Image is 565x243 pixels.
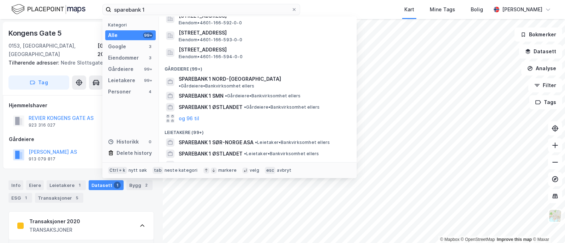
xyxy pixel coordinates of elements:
div: Transaksjoner 2020 [29,217,80,226]
span: [STREET_ADDRESS] [179,45,348,54]
div: Info [8,180,23,190]
span: Gårdeiere • Bankvirksomhet ellers [244,104,320,110]
span: Gårdeiere • Bankvirksomhet ellers [225,93,301,99]
span: SPAREBANK 1 SMN [179,161,224,169]
button: Tags [529,95,562,109]
div: Kategori [108,22,156,28]
span: Eiendom • 4601-166-594-0-0 [179,54,243,60]
div: Bolig [471,5,483,14]
div: 923 316 027 [29,122,55,128]
div: markere [218,168,237,173]
div: Alle [108,31,118,40]
span: Tilhørende adresser: [8,60,61,66]
span: • [255,140,257,145]
div: Kongens Gate 5 [8,28,63,39]
button: Tag [8,75,69,90]
div: Eiendommer [108,54,139,62]
iframe: Chat Widget [530,209,565,243]
div: nytt søk [129,168,147,173]
div: 0 [147,139,153,145]
div: Mine Tags [430,5,455,14]
div: Delete history [117,149,152,157]
span: • [244,104,246,110]
div: Gårdeiere [9,135,154,144]
button: Datasett [519,44,562,59]
div: [PERSON_NAME] [502,5,542,14]
div: Hjemmelshaver [9,101,154,110]
div: ESG [8,193,32,203]
div: 2 [143,182,150,189]
div: 1 [76,182,83,189]
div: Bygg [126,180,153,190]
div: Leietakere [47,180,86,190]
div: esc [265,167,276,174]
div: Datasett [89,180,124,190]
div: 99+ [143,78,153,83]
span: Leietaker • Bankvirksomhet ellers [244,151,319,157]
span: • [225,93,227,98]
span: SPAREBANK 1 NORD-[GEOGRAPHIC_DATA] [179,75,281,83]
div: Ctrl + k [108,167,127,174]
a: OpenStreetMap [461,237,495,242]
div: Gårdeiere (99+) [159,61,357,73]
span: SPAREBANK 1 ØSTLANDET [179,150,243,158]
button: Filter [528,78,562,92]
div: Nedre Slottsgate 2d [8,59,148,67]
span: SPAREBANK 1 ØSTLANDET [179,103,243,111]
div: 5 [73,194,81,201]
div: Personer [108,87,131,96]
span: Gårdeiere • Bankvirksomhet ellers [179,83,254,89]
button: Bokmerker [515,28,562,42]
div: 913 079 817 [29,156,55,162]
span: SPAREBANK 1 SØR-NORGE ASA [179,138,254,147]
div: 4 [147,89,153,95]
div: 3 [147,55,153,61]
span: Leietaker • Bankvirksomhet ellers [255,140,330,145]
div: 99+ [143,32,153,38]
div: Kart [404,5,414,14]
span: Eiendom • 4601-166-593-0-0 [179,37,242,43]
div: 0153, [GEOGRAPHIC_DATA], [GEOGRAPHIC_DATA] [8,42,97,59]
span: • [179,83,181,89]
div: Eiere [26,180,44,190]
div: 3 [147,44,153,49]
div: Transaksjoner [35,193,83,203]
div: neste kategori [165,168,198,173]
div: Leietakere [108,76,135,85]
input: Søk på adresse, matrikkel, gårdeiere, leietakere eller personer [111,4,291,15]
div: Historikk [108,138,139,146]
span: [STREET_ADDRESS] [179,29,348,37]
button: Analyse [521,61,562,75]
div: TRANSAKSJONER [29,226,80,234]
button: og 96 til [179,114,199,123]
div: [GEOGRAPHIC_DATA], 207/136 [97,42,154,59]
a: Mapbox [440,237,459,242]
img: logo.f888ab2527a4732fd821a326f86c7f29.svg [11,3,85,16]
div: velg [250,168,259,173]
div: Leietakere (99+) [159,124,357,137]
span: • [244,151,246,156]
div: 99+ [143,66,153,72]
div: avbryt [277,168,291,173]
span: Eiendom • 4601-166-592-0-0 [179,20,242,26]
div: 1 [114,182,121,189]
a: Improve this map [497,237,532,242]
div: Google [108,42,126,51]
span: SPAREBANK 1 SMN [179,92,224,100]
div: tab [153,167,163,174]
div: 1 [22,194,29,201]
div: Gårdeiere [108,65,133,73]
